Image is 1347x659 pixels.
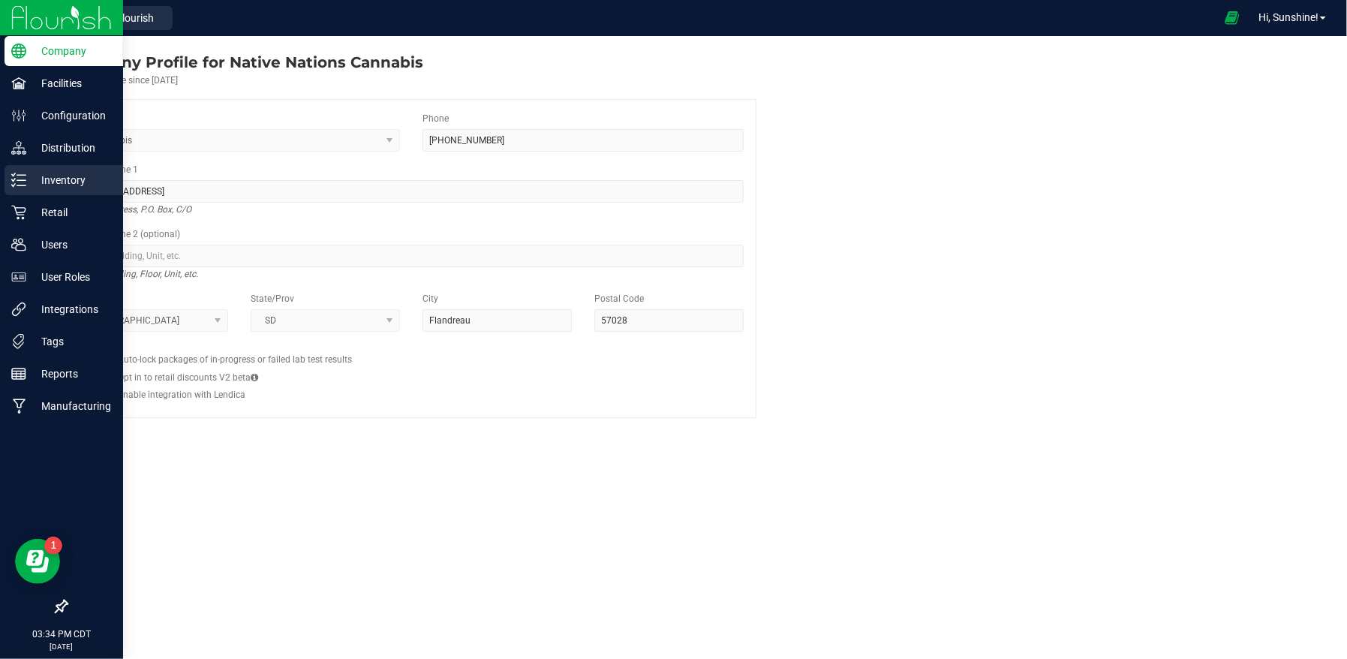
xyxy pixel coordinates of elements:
inline-svg: Facilities [11,76,26,91]
p: Integrations [26,300,116,318]
label: Phone [422,112,449,125]
inline-svg: Reports [11,366,26,381]
p: Configuration [26,107,116,125]
input: (123) 456-7890 [422,129,744,152]
iframe: Resource center unread badge [44,537,62,555]
p: [DATE] [7,641,116,652]
div: Native Nations Cannabis [66,51,423,74]
span: Open Ecommerce Menu [1215,3,1249,32]
iframe: Resource center [15,539,60,584]
label: Opt in to retail discounts V2 beta [118,371,258,384]
i: Street address, P.O. Box, C/O [79,200,191,218]
span: Hi, Sunshine! [1258,11,1318,23]
p: 03:34 PM CDT [7,627,116,641]
inline-svg: Manufacturing [11,399,26,414]
input: City [422,309,572,332]
input: Address [79,180,744,203]
inline-svg: User Roles [11,269,26,284]
i: Suite, Building, Floor, Unit, etc. [79,265,198,283]
p: User Roles [26,268,116,286]
p: Inventory [26,171,116,189]
p: Retail [26,203,116,221]
inline-svg: Retail [11,205,26,220]
label: State/Prov [251,292,294,305]
p: Reports [26,365,116,383]
h2: Configs [79,343,744,353]
inline-svg: Configuration [11,108,26,123]
label: Address Line 2 (optional) [79,227,180,241]
input: Postal Code [594,309,744,332]
p: Company [26,42,116,60]
p: Tags [26,333,116,351]
p: Distribution [26,139,116,157]
inline-svg: Distribution [11,140,26,155]
inline-svg: Company [11,44,26,59]
p: Manufacturing [26,397,116,415]
label: Auto-lock packages of in-progress or failed lab test results [118,353,352,366]
inline-svg: Tags [11,334,26,349]
inline-svg: Integrations [11,302,26,317]
label: Postal Code [594,292,644,305]
inline-svg: Inventory [11,173,26,188]
p: Users [26,236,116,254]
p: Facilities [26,74,116,92]
label: Enable integration with Lendica [118,388,245,402]
label: City [422,292,438,305]
input: Suite, Building, Unit, etc. [79,245,744,267]
inline-svg: Users [11,237,26,252]
div: Account active since [DATE] [66,74,423,87]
